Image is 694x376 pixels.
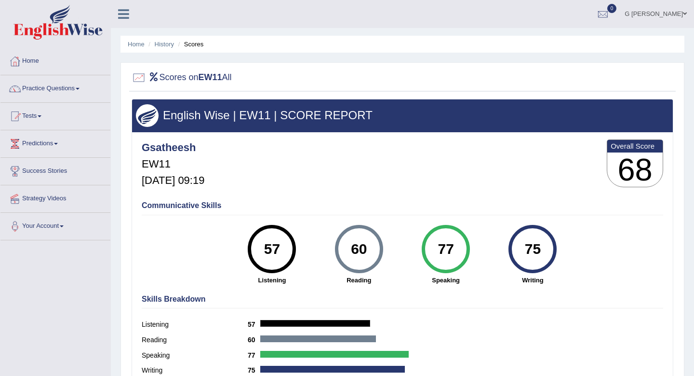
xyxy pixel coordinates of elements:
[0,158,110,182] a: Success Stories
[136,104,159,127] img: wings.png
[320,276,398,285] strong: Reading
[248,320,260,328] b: 57
[176,40,204,49] li: Scores
[248,336,260,344] b: 60
[142,350,248,361] label: Speaking
[142,365,248,376] label: Writing
[341,229,376,269] div: 60
[611,142,659,150] b: Overall Score
[142,142,204,153] h4: Gsatheesh
[407,276,484,285] strong: Speaking
[0,130,110,154] a: Predictions
[248,351,260,359] b: 77
[142,295,663,304] h4: Skills Breakdown
[132,70,232,85] h2: Scores on All
[607,153,663,187] h3: 68
[515,229,550,269] div: 75
[0,185,110,209] a: Strategy Videos
[142,158,204,170] h5: EW11
[0,213,110,237] a: Your Account
[248,366,260,374] b: 75
[233,276,310,285] strong: Listening
[142,175,204,186] h5: [DATE] 09:19
[142,335,248,345] label: Reading
[428,229,463,269] div: 77
[136,109,669,122] h3: English Wise | EW11 | SCORE REPORT
[0,103,110,127] a: Tests
[0,48,110,72] a: Home
[199,72,222,82] b: EW11
[142,320,248,330] label: Listening
[607,4,617,13] span: 0
[0,75,110,99] a: Practice Questions
[142,201,663,210] h4: Communicative Skills
[128,41,145,48] a: Home
[494,276,571,285] strong: Writing
[254,229,290,269] div: 57
[155,41,174,48] a: History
